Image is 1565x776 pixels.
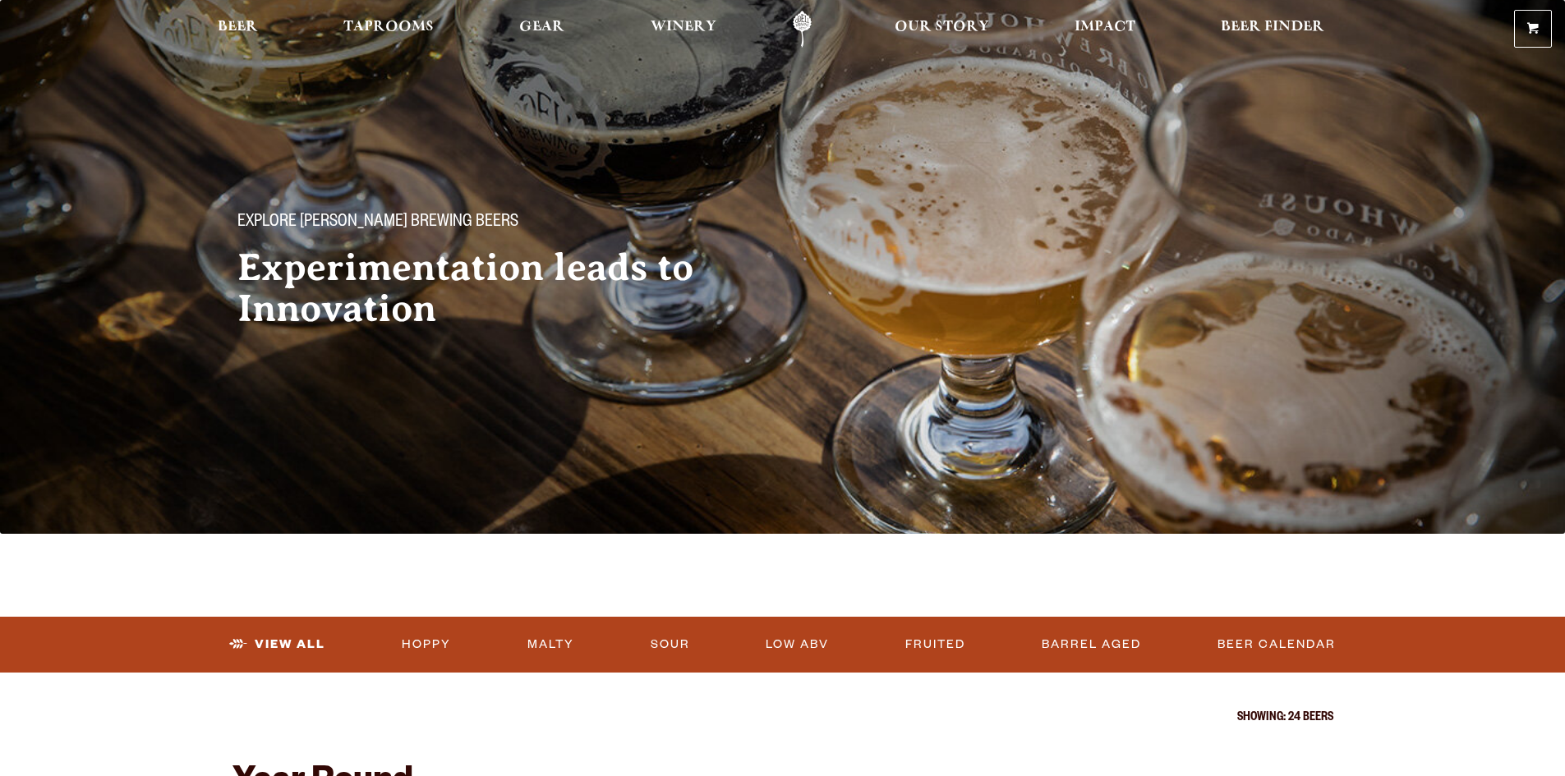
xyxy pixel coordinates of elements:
[640,11,727,48] a: Winery
[509,11,575,48] a: Gear
[519,21,564,34] span: Gear
[1064,11,1146,48] a: Impact
[1075,21,1135,34] span: Impact
[759,626,835,664] a: Low ABV
[521,626,581,664] a: Malty
[895,21,989,34] span: Our Story
[237,247,750,329] h2: Experimentation leads to Innovation
[884,11,1000,48] a: Our Story
[644,626,697,664] a: Sour
[223,626,332,664] a: View All
[771,11,833,48] a: Odell Home
[207,11,269,48] a: Beer
[1035,626,1148,664] a: Barrel Aged
[232,712,1333,725] p: Showing: 24 Beers
[395,626,458,664] a: Hoppy
[218,21,258,34] span: Beer
[343,21,434,34] span: Taprooms
[899,626,972,664] a: Fruited
[1221,21,1324,34] span: Beer Finder
[333,11,444,48] a: Taprooms
[651,21,716,34] span: Winery
[1210,11,1335,48] a: Beer Finder
[1211,626,1342,664] a: Beer Calendar
[237,213,518,234] span: Explore [PERSON_NAME] Brewing Beers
